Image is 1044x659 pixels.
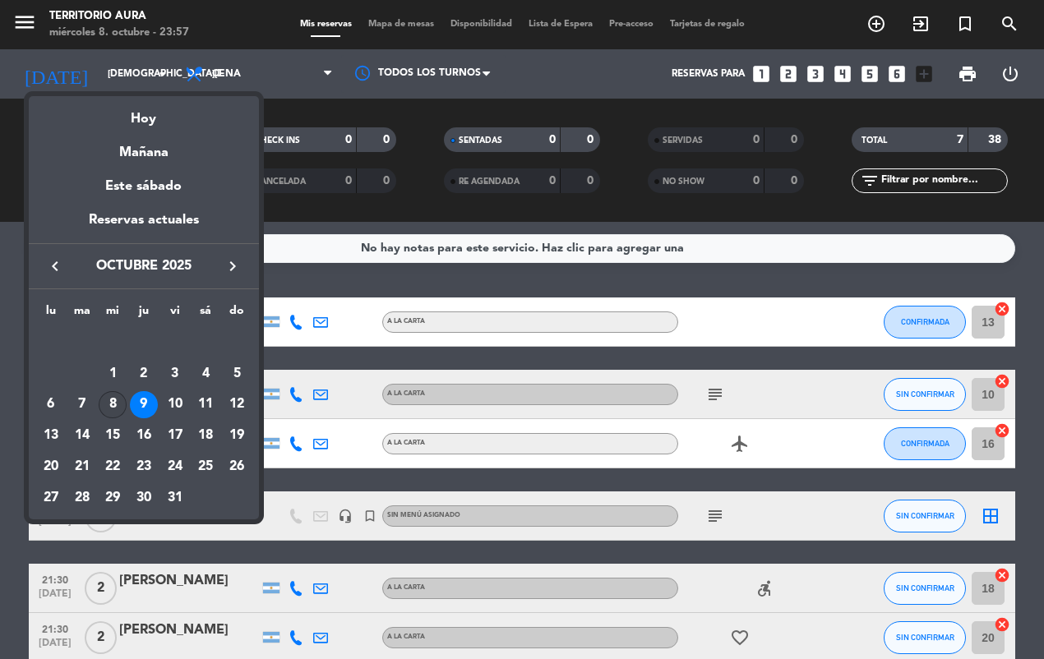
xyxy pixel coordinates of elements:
[68,391,96,419] div: 7
[161,484,189,512] div: 31
[99,453,127,481] div: 22
[161,453,189,481] div: 24
[35,451,67,482] td: 20 de octubre de 2025
[35,327,252,358] td: OCT.
[130,453,158,481] div: 23
[68,453,96,481] div: 21
[223,453,251,481] div: 26
[67,482,98,514] td: 28 de octubre de 2025
[35,302,67,327] th: lunes
[67,451,98,482] td: 21 de octubre de 2025
[159,302,191,327] th: viernes
[161,360,189,388] div: 3
[37,484,65,512] div: 27
[37,391,65,419] div: 6
[221,420,252,451] td: 19 de octubre de 2025
[97,389,128,421] td: 8 de octubre de 2025
[67,420,98,451] td: 14 de octubre de 2025
[221,389,252,421] td: 12 de octubre de 2025
[161,422,189,449] div: 17
[223,360,251,388] div: 5
[191,420,222,451] td: 18 de octubre de 2025
[192,453,219,481] div: 25
[68,422,96,449] div: 14
[221,451,252,482] td: 26 de octubre de 2025
[45,256,65,276] i: keyboard_arrow_left
[130,422,158,449] div: 16
[221,302,252,327] th: domingo
[159,358,191,389] td: 3 de octubre de 2025
[192,391,219,419] div: 11
[192,422,219,449] div: 18
[29,130,259,164] div: Mañana
[223,256,243,276] i: keyboard_arrow_right
[191,358,222,389] td: 4 de octubre de 2025
[130,391,158,419] div: 9
[218,256,247,277] button: keyboard_arrow_right
[37,453,65,481] div: 20
[191,389,222,421] td: 11 de octubre de 2025
[159,482,191,514] td: 31 de octubre de 2025
[97,302,128,327] th: miércoles
[128,420,159,451] td: 16 de octubre de 2025
[128,389,159,421] td: 9 de octubre de 2025
[40,256,70,277] button: keyboard_arrow_left
[97,482,128,514] td: 29 de octubre de 2025
[128,302,159,327] th: jueves
[37,422,65,449] div: 13
[99,391,127,419] div: 8
[159,451,191,482] td: 24 de octubre de 2025
[35,389,67,421] td: 6 de octubre de 2025
[159,389,191,421] td: 10 de octubre de 2025
[130,360,158,388] div: 2
[223,391,251,419] div: 12
[191,451,222,482] td: 25 de octubre de 2025
[128,482,159,514] td: 30 de octubre de 2025
[99,360,127,388] div: 1
[97,358,128,389] td: 1 de octubre de 2025
[192,360,219,388] div: 4
[97,420,128,451] td: 15 de octubre de 2025
[128,358,159,389] td: 2 de octubre de 2025
[223,422,251,449] div: 19
[67,302,98,327] th: martes
[191,302,222,327] th: sábado
[68,484,96,512] div: 28
[99,422,127,449] div: 15
[221,358,252,389] td: 5 de octubre de 2025
[70,256,218,277] span: octubre 2025
[35,420,67,451] td: 13 de octubre de 2025
[35,482,67,514] td: 27 de octubre de 2025
[67,389,98,421] td: 7 de octubre de 2025
[128,451,159,482] td: 23 de octubre de 2025
[130,484,158,512] div: 30
[161,391,189,419] div: 10
[29,210,259,243] div: Reservas actuales
[97,451,128,482] td: 22 de octubre de 2025
[29,96,259,130] div: Hoy
[29,164,259,210] div: Este sábado
[99,484,127,512] div: 29
[159,420,191,451] td: 17 de octubre de 2025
